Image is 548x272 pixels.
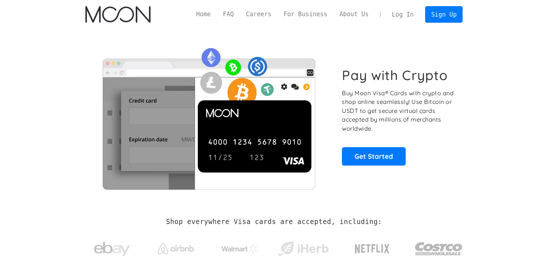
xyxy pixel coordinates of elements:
a: Careers [240,10,277,19]
img: iHerb [276,240,330,258]
a: iHerb [276,232,330,262]
a: ebay [85,231,139,264]
h2: Shop everywhere Visa cards are accepted, including: [166,218,382,226]
a: About Us [333,10,375,19]
img: Netflix [354,240,390,258]
a: For Business [277,10,333,19]
a: Costco [415,228,463,266]
p: Buy Moon Visa® Cards with crypto and shop online seamlessly! Use Bitcoin or USDT to get secure vi... [342,89,455,133]
a: Log In [386,6,420,22]
a: Netflix [340,233,405,262]
img: Costco [415,235,463,262]
a: FAQ [217,10,240,19]
img: Moon Logo [85,6,151,23]
img: ebay [94,238,130,260]
a: Sign Up [425,6,463,22]
a: Get Started [342,147,406,165]
a: home [85,6,151,23]
a: Walmart [213,237,266,257]
img: Airbnb [158,243,194,254]
img: Moon Cards let you spend your crypto anywhere Visa is accepted. [85,43,332,189]
a: Home [190,10,217,19]
img: Walmart [222,245,258,253]
a: Airbnb [149,236,202,258]
h1: Pay with Crypto [342,67,448,83]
